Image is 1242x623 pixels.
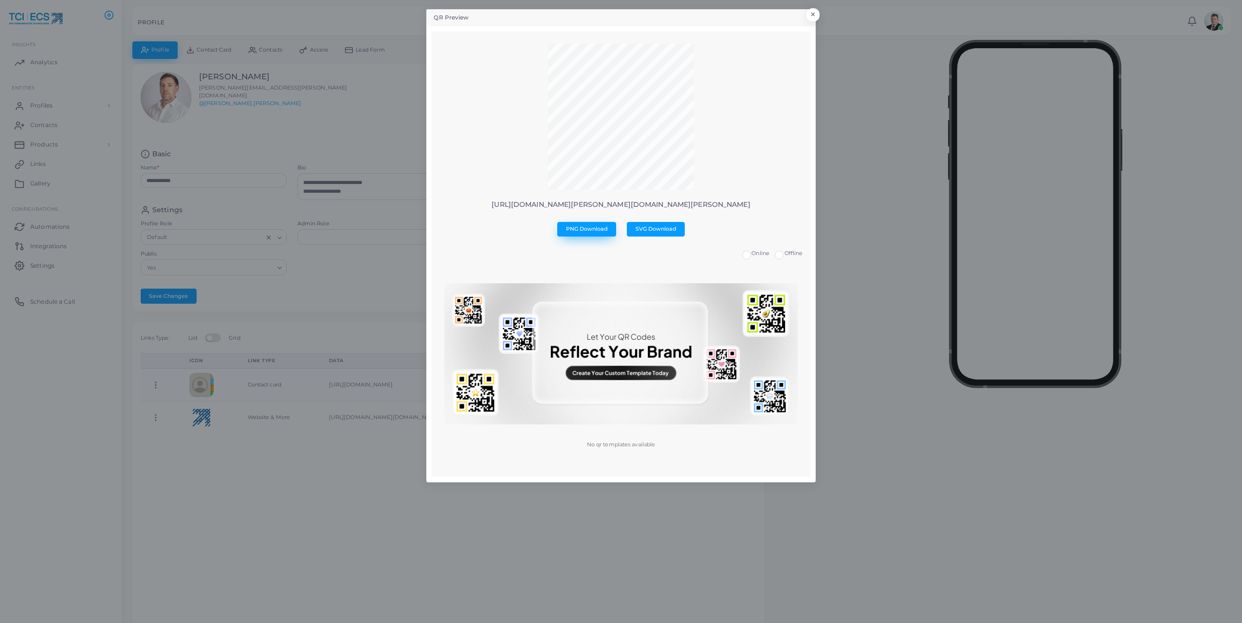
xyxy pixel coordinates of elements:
p: [URL][DOMAIN_NAME][PERSON_NAME][DOMAIN_NAME][PERSON_NAME] [439,201,803,209]
img: No qr templates [444,283,797,424]
span: SVG Download [636,225,676,232]
span: PNG Download [566,225,608,232]
span: Online [751,250,769,257]
button: PNG Download [557,222,616,237]
p: No qr templates available [587,440,656,449]
span: Offline [785,250,803,257]
button: Close [806,8,820,21]
button: SVG Download [627,222,685,237]
h5: QR Preview [434,14,469,22]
